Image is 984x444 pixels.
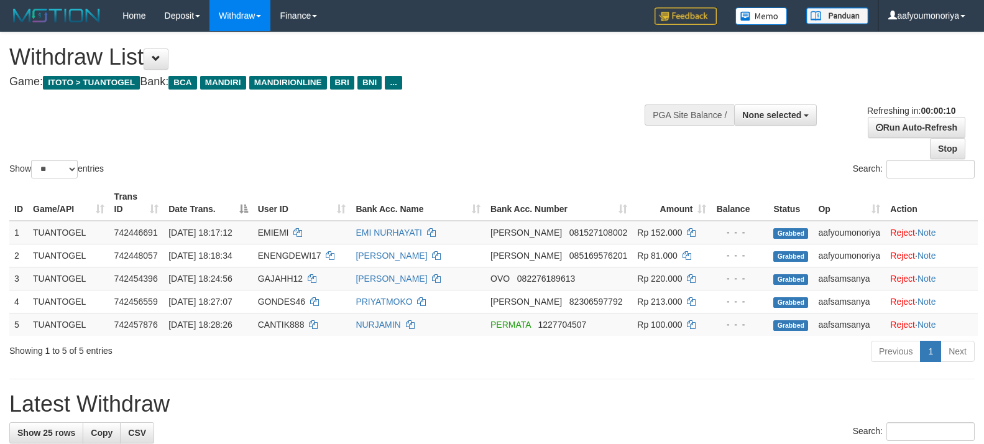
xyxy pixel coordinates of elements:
th: Bank Acc. Name: activate to sort column ascending [351,185,485,221]
th: Op: activate to sort column ascending [813,185,885,221]
td: · [885,221,978,244]
a: Stop [930,138,965,159]
td: 5 [9,313,28,336]
span: Rp 81.000 [637,251,678,261]
td: · [885,290,978,313]
div: - - - [716,272,763,285]
span: 742448057 [114,251,158,261]
img: MOTION_logo.png [9,6,104,25]
a: Run Auto-Refresh [868,117,965,138]
span: [DATE] 18:28:26 [168,320,232,330]
th: Amount: activate to sort column ascending [632,185,711,221]
span: Grabbed [773,251,808,262]
td: aafsamsanya [813,290,885,313]
span: [DATE] 18:27:07 [168,297,232,307]
span: [DATE] 18:18:34 [168,251,232,261]
label: Search: [853,160,975,178]
a: Show 25 rows [9,422,83,443]
div: PGA Site Balance / [645,104,734,126]
a: Reject [890,297,915,307]
a: Note [917,251,936,261]
a: Reject [890,228,915,238]
a: Note [917,274,936,284]
th: Game/API: activate to sort column ascending [28,185,109,221]
th: Action [885,185,978,221]
td: 1 [9,221,28,244]
td: · [885,313,978,336]
td: aafsamsanya [813,267,885,290]
th: Trans ID: activate to sort column ascending [109,185,164,221]
td: TUANTOGEL [28,244,109,267]
td: TUANTOGEL [28,267,109,290]
span: 742446691 [114,228,158,238]
span: OVO [490,274,510,284]
h1: Latest Withdraw [9,392,975,417]
span: BCA [168,76,196,90]
span: Refreshing in: [867,106,955,116]
div: - - - [716,318,763,331]
span: BRI [330,76,354,90]
td: aafyoumonoriya [813,221,885,244]
span: Rp 220.000 [637,274,682,284]
span: CANTIK888 [258,320,305,330]
span: CSV [128,428,146,438]
span: [PERSON_NAME] [490,228,562,238]
span: [DATE] 18:24:56 [168,274,232,284]
span: [DATE] 18:17:12 [168,228,232,238]
span: ... [385,76,402,90]
th: Status [768,185,813,221]
span: ITOTO > TUANTOGEL [43,76,140,90]
span: Grabbed [773,320,808,331]
span: 742456559 [114,297,158,307]
label: Search: [853,422,975,441]
td: aafsamsanya [813,313,885,336]
a: Note [917,320,936,330]
span: GAJAHH12 [258,274,303,284]
img: Feedback.jpg [655,7,717,25]
span: Grabbed [773,228,808,239]
span: None selected [742,110,801,120]
label: Show entries [9,160,104,178]
span: BNI [357,76,382,90]
th: Balance [711,185,768,221]
span: ENENGDEWI17 [258,251,321,261]
div: - - - [716,295,763,308]
a: [PERSON_NAME] [356,251,427,261]
a: Note [917,297,936,307]
div: - - - [716,226,763,239]
td: TUANTOGEL [28,221,109,244]
select: Showentries [31,160,78,178]
span: Grabbed [773,297,808,308]
span: Copy [91,428,113,438]
input: Search: [886,160,975,178]
h4: Game: Bank: [9,76,643,88]
td: 3 [9,267,28,290]
span: Copy 1227704507 to clipboard [538,320,587,330]
span: EMIEMI [258,228,289,238]
span: Copy 085169576201 to clipboard [569,251,627,261]
span: Rp 152.000 [637,228,682,238]
span: Copy 081527108002 to clipboard [569,228,627,238]
input: Search: [886,422,975,441]
td: 4 [9,290,28,313]
img: Button%20Memo.svg [735,7,788,25]
a: Note [917,228,936,238]
a: [PERSON_NAME] [356,274,427,284]
span: 742457876 [114,320,158,330]
a: PRIYATMOKO [356,297,412,307]
th: Bank Acc. Number: activate to sort column ascending [485,185,632,221]
img: panduan.png [806,7,868,24]
span: GONDES46 [258,297,305,307]
a: Next [940,341,975,362]
a: 1 [920,341,941,362]
span: Show 25 rows [17,428,75,438]
a: CSV [120,422,154,443]
td: · [885,267,978,290]
td: · [885,244,978,267]
span: Rp 100.000 [637,320,682,330]
th: User ID: activate to sort column ascending [253,185,351,221]
a: Reject [890,251,915,261]
span: Copy 82306597792 to clipboard [569,297,623,307]
span: Rp 213.000 [637,297,682,307]
span: [PERSON_NAME] [490,251,562,261]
